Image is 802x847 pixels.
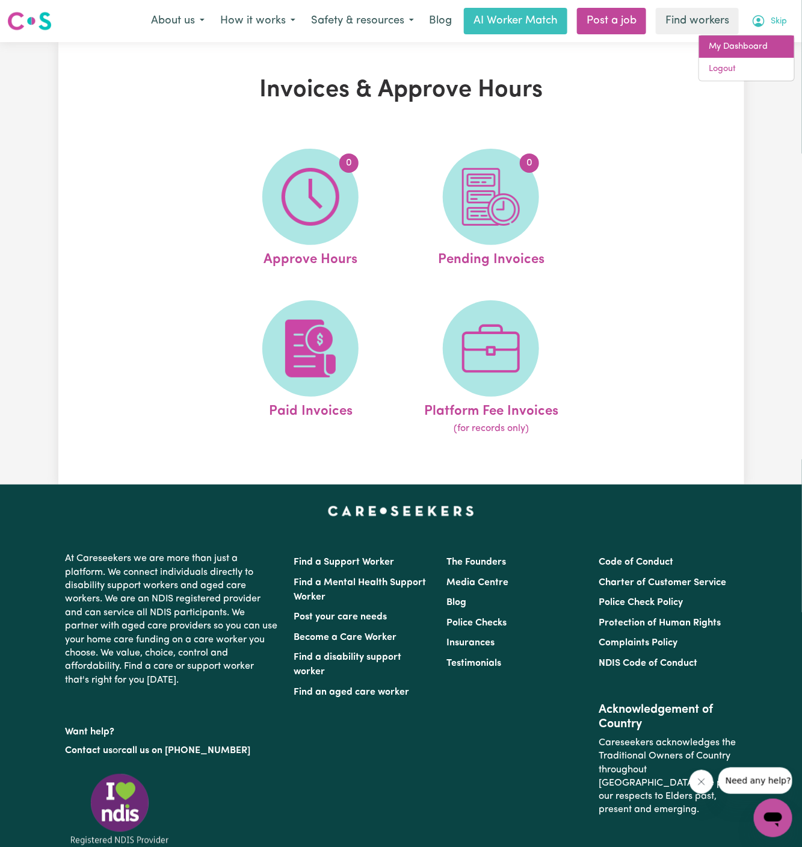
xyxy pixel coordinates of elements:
[438,245,544,270] span: Pending Invoices
[699,36,794,58] a: My Dashboard
[294,653,402,677] a: Find a disability support worker
[454,421,529,436] span: (for records only)
[404,300,578,436] a: Platform Fee Invoices(for records only)
[269,397,353,422] span: Paid Invoices
[66,772,174,847] img: Registered NDIS provider
[446,557,506,567] a: The Founders
[224,300,397,436] a: Paid Invoices
[577,8,646,34] a: Post a job
[699,58,794,81] a: Logout
[771,15,787,28] span: Skip
[599,638,677,648] a: Complaints Policy
[599,557,673,567] a: Code of Conduct
[224,149,397,270] a: Approve Hours
[294,633,397,642] a: Become a Care Worker
[446,618,507,628] a: Police Checks
[66,746,113,755] a: Contact us
[303,8,422,34] button: Safety & resources
[689,770,714,794] iframe: Close message
[599,703,736,731] h2: Acknowledgement of Country
[446,598,466,607] a: Blog
[599,578,726,588] a: Charter of Customer Service
[66,721,280,739] p: Want help?
[294,578,427,602] a: Find a Mental Health Support Worker
[599,731,736,822] p: Careseekers acknowledges the Traditional Owners of Country throughout [GEOGRAPHIC_DATA]. We pay o...
[446,578,508,588] a: Media Centre
[7,7,52,35] a: Careseekers logo
[599,659,697,668] a: NDIS Code of Conduct
[7,10,52,32] img: Careseekers logo
[264,245,357,270] span: Approve Hours
[294,557,395,567] a: Find a Support Worker
[294,687,410,697] a: Find an aged care worker
[699,35,795,81] div: My Account
[294,612,387,622] a: Post your care needs
[424,397,558,422] span: Platform Fee Invoices
[446,638,495,648] a: Insurances
[66,547,280,692] p: At Careseekers we are more than just a platform. We connect individuals directly to disability su...
[464,8,567,34] a: AI Worker Match
[66,739,280,762] p: or
[122,746,251,755] a: call us on [PHONE_NUMBER]
[599,598,683,607] a: Police Check Policy
[328,506,474,516] a: Careseekers home page
[422,8,459,34] a: Blog
[180,76,623,105] h1: Invoices & Approve Hours
[718,768,792,794] iframe: Message from company
[339,154,359,173] span: 0
[446,659,501,668] a: Testimonials
[212,8,303,34] button: How it works
[520,154,539,173] span: 0
[404,149,578,270] a: Pending Invoices
[143,8,212,34] button: About us
[744,8,795,34] button: My Account
[754,799,792,837] iframe: Button to launch messaging window
[656,8,739,34] a: Find workers
[599,618,721,628] a: Protection of Human Rights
